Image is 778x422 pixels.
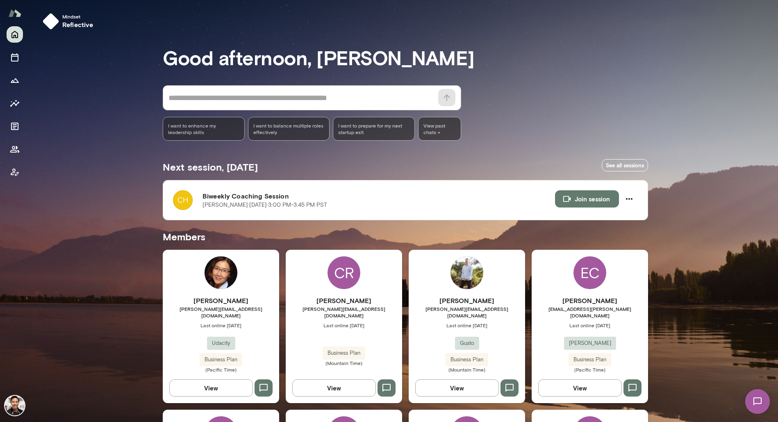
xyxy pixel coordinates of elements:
[573,256,606,289] div: EC
[62,13,93,20] span: Mindset
[450,256,483,289] img: Trevor Snow
[292,379,376,397] button: View
[338,122,409,135] span: I want to prepare for my next startup exit
[8,5,21,21] img: Mento
[207,339,235,347] span: Udacity
[333,117,415,141] div: I want to prepare for my next startup exit
[163,366,279,373] span: (Pacific Time)
[5,396,25,415] img: Albert Villarde
[169,379,253,397] button: View
[7,164,23,180] button: Client app
[163,306,279,319] span: [PERSON_NAME][EMAIL_ADDRESS][DOMAIN_NAME]
[253,122,325,135] span: I want to balance multiple roles effectively
[409,322,525,328] span: Last online [DATE]
[532,322,648,328] span: Last online [DATE]
[7,118,23,135] button: Documents
[532,366,648,373] span: (Pacific Time)
[569,356,611,364] span: Business Plan
[286,322,402,328] span: Last online [DATE]
[7,49,23,66] button: Sessions
[328,256,360,289] div: CR
[564,339,616,347] span: [PERSON_NAME]
[532,296,648,306] h6: [PERSON_NAME]
[205,256,237,289] img: Vicky Xiao
[532,306,648,319] span: [EMAIL_ADDRESS][PERSON_NAME][DOMAIN_NAME]
[409,306,525,319] span: [PERSON_NAME][EMAIL_ADDRESS][DOMAIN_NAME]
[163,322,279,328] span: Last online [DATE]
[43,13,59,30] img: mindset
[538,379,622,397] button: View
[7,141,23,157] button: Members
[248,117,330,141] div: I want to balance multiple roles effectively
[7,95,23,112] button: Insights
[7,26,23,43] button: Home
[446,356,488,364] span: Business Plan
[602,159,648,172] a: See all sessions
[163,46,648,69] h3: Good afternoon, [PERSON_NAME]
[163,296,279,306] h6: [PERSON_NAME]
[286,296,402,306] h6: [PERSON_NAME]
[200,356,242,364] span: Business Plan
[39,10,100,33] button: Mindsetreflective
[418,117,461,141] span: View past chats ->
[202,201,327,209] p: [PERSON_NAME] · [DATE] · 3:00 PM-3:45 PM PST
[62,20,93,30] h6: reflective
[323,349,365,357] span: Business Plan
[163,160,258,173] h5: Next session, [DATE]
[409,296,525,306] h6: [PERSON_NAME]
[168,122,239,135] span: I want to enhance my leadership skills
[409,366,525,373] span: (Mountain Time)
[555,190,619,208] button: Join session
[455,339,479,347] span: Gusto
[7,72,23,89] button: Growth Plan
[286,306,402,319] span: [PERSON_NAME][EMAIL_ADDRESS][DOMAIN_NAME]
[163,230,648,243] h5: Members
[202,191,555,201] h6: Biweekly Coaching Session
[163,117,245,141] div: I want to enhance my leadership skills
[415,379,499,397] button: View
[286,360,402,366] span: (Mountain Time)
